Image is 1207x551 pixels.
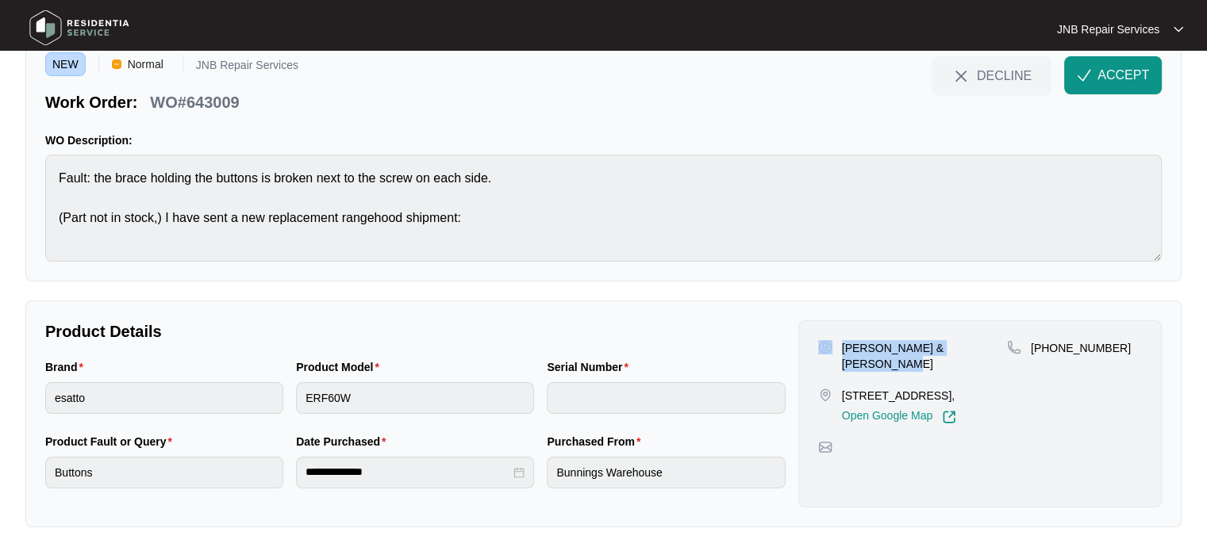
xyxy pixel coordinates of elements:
[296,382,534,414] input: Product Model
[24,4,135,52] img: residentia service logo
[306,464,510,480] input: Date Purchased
[942,410,956,424] img: Link-External
[818,440,832,454] img: map-pin
[296,434,392,450] label: Date Purchased
[45,359,90,375] label: Brand
[842,340,1007,372] p: [PERSON_NAME] & [PERSON_NAME]
[842,410,956,424] a: Open Google Map
[547,457,785,488] input: Purchased From
[121,52,170,76] span: Normal
[150,91,239,113] p: WO#643009
[1031,340,1131,356] p: [PHONE_NUMBER]
[45,155,1162,262] textarea: Fault: the brace holding the buttons is broken next to the screw on each side. (Part not in stock...
[45,382,283,414] input: Brand
[977,67,1032,84] span: DECLINE
[1077,68,1091,82] img: check-Icon
[842,388,956,404] p: [STREET_ADDRESS],
[45,434,179,450] label: Product Fault or Query
[1064,56,1162,94] button: check-IconACCEPT
[951,67,971,86] img: close-Icon
[112,59,121,69] img: Vercel Logo
[547,434,647,450] label: Purchased From
[196,59,298,76] p: JNB Repair Services
[45,320,786,342] p: Product Details
[547,382,785,414] input: Serial Number
[818,340,832,354] img: user-pin
[1097,66,1149,85] span: ACCEPT
[1057,21,1159,37] p: JNB Repair Services
[1007,340,1021,354] img: map-pin
[296,359,386,375] label: Product Model
[1174,25,1183,33] img: dropdown arrow
[818,388,832,402] img: map-pin
[45,132,1162,148] p: WO Description:
[547,359,634,375] label: Serial Number
[45,52,86,76] span: NEW
[45,91,137,113] p: Work Order:
[932,56,1051,94] button: close-IconDECLINE
[45,457,283,488] input: Product Fault or Query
